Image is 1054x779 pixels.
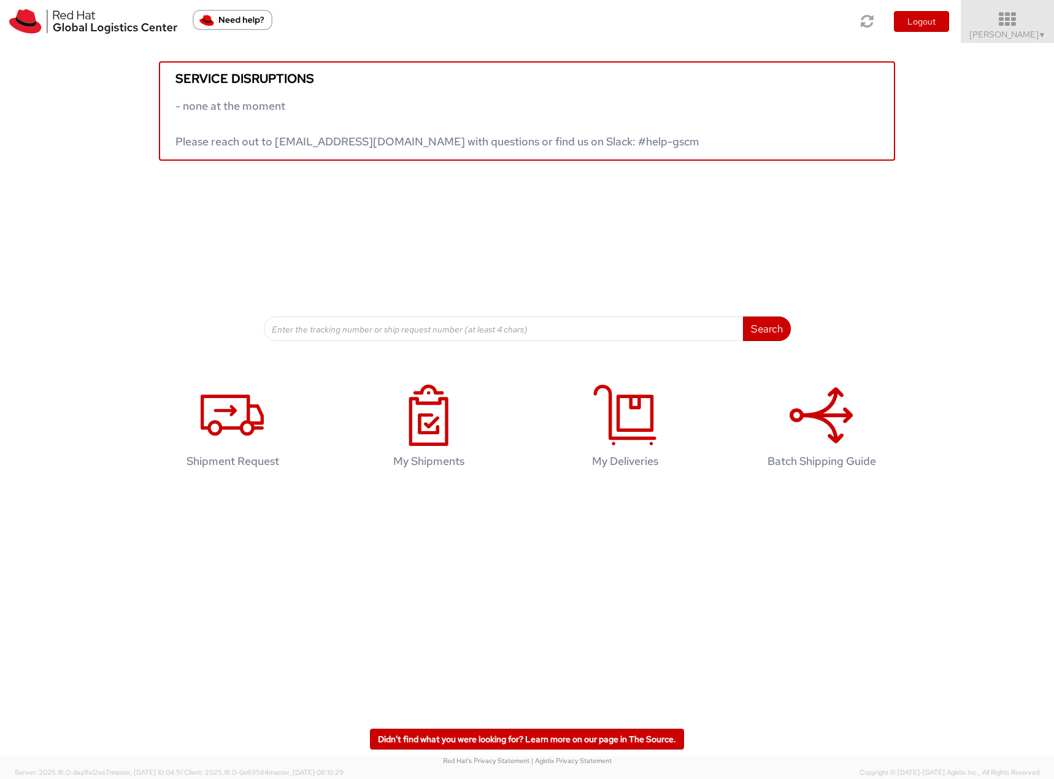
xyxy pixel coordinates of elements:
[15,768,182,777] span: Server: 2025.18.0-daa1fe12ee7
[743,317,791,341] button: Search
[9,9,177,34] img: rh-logistics-00dfa346123c4ec078e1.svg
[1039,30,1046,40] span: ▼
[443,756,529,765] a: Red Hat's Privacy Statement
[742,455,901,467] h4: Batch Shipping Guide
[264,317,744,341] input: Enter the tracking number or ship request number (at least 4 chars)
[184,768,344,777] span: Client: 2025.18.0-0e69584
[729,372,914,486] a: Batch Shipping Guide
[531,756,612,765] a: | Agistix Privacy Statement
[969,29,1046,40] span: [PERSON_NAME]
[546,455,704,467] h4: My Deliveries
[533,372,717,486] a: My Deliveries
[193,10,272,30] button: Need help?
[370,729,684,750] a: Didn't find what you were looking for? Learn more on our page in The Source.
[175,72,879,85] h5: Service disruptions
[350,455,508,467] h4: My Shipments
[175,99,699,148] span: - none at the moment Please reach out to [EMAIL_ADDRESS][DOMAIN_NAME] with questions or find us o...
[269,768,344,777] span: master, [DATE] 08:10:29
[337,372,521,486] a: My Shipments
[894,11,949,32] button: Logout
[153,455,312,467] h4: Shipment Request
[860,768,1039,778] span: Copyright © [DATE]-[DATE] Agistix Inc., All Rights Reserved
[110,768,182,777] span: master, [DATE] 10:04:51
[159,61,895,161] a: Service disruptions - none at the moment Please reach out to [EMAIL_ADDRESS][DOMAIN_NAME] with qu...
[140,372,325,486] a: Shipment Request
